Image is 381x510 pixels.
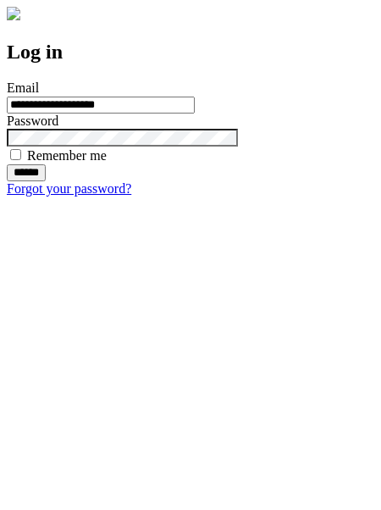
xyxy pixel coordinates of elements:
a: Forgot your password? [7,181,131,196]
label: Password [7,114,58,128]
label: Email [7,80,39,95]
label: Remember me [27,148,107,163]
h2: Log in [7,41,374,64]
img: logo-4e3dc11c47720685a147b03b5a06dd966a58ff35d612b21f08c02c0306f2b779.png [7,7,20,20]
